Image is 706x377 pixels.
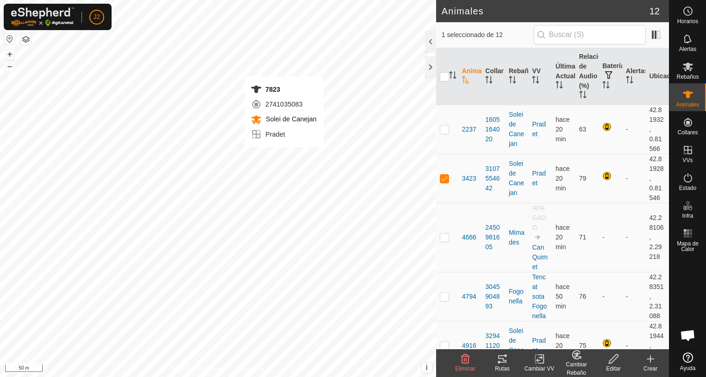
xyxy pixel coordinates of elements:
[509,228,525,247] div: Mimades
[622,321,646,370] td: -
[509,110,525,149] div: Solei de Canejan
[632,364,669,373] div: Crear
[669,349,706,375] a: Ayuda
[462,174,476,183] span: 3423
[532,204,546,231] span: APAGADO
[579,126,587,133] span: 63
[462,125,476,134] span: 2237
[509,159,525,198] div: Solei de Canejan
[556,82,563,90] p-sorticon: Activar para ordenar
[645,105,669,154] td: 42.81932, 0.81566
[509,326,525,365] div: Solei de Canejan
[11,7,74,26] img: Logo Gallagher
[575,48,599,105] th: Relación de Audio (%)
[4,33,15,44] button: Restablecer Mapa
[250,129,316,140] div: Pradet
[532,244,547,270] a: Can Quimet
[532,77,539,85] p-sorticon: Activar para ordenar
[680,365,696,371] span: Ayuda
[532,337,546,354] a: Pradet
[263,115,316,123] span: Solei de Canejan
[682,157,693,163] span: VVs
[250,99,316,110] div: 2741035083
[645,272,669,321] td: 42.28351, 2.31088
[485,282,501,311] div: 3045904893
[528,48,552,105] th: VV
[485,164,501,193] div: 3107554642
[532,273,547,320] a: Tencat sota Fogonella
[94,12,100,22] span: J2
[645,48,669,105] th: Ubicación
[462,77,469,85] p-sorticon: Activar para ordenar
[521,364,558,373] div: Cambiar VV
[679,185,696,191] span: Estado
[458,48,482,105] th: Animal
[595,364,632,373] div: Editar
[579,175,587,182] span: 79
[4,49,15,60] button: +
[682,213,693,219] span: Infra
[650,4,660,18] span: 12
[672,241,704,252] span: Mapa de Calor
[426,364,428,371] span: i
[20,34,31,45] button: Capas del Mapa
[552,48,575,105] th: Última Actualización
[532,120,546,138] a: Pradet
[235,365,266,373] a: Contáctenos
[622,105,646,154] td: -
[579,92,587,100] p-sorticon: Activar para ordenar
[674,321,702,349] a: Chat abierto
[679,46,696,52] span: Alertas
[599,272,622,321] td: -
[442,6,650,17] h2: Animales
[250,84,316,95] div: 7823
[505,48,529,105] th: Rebaño
[558,360,595,377] div: Cambiar Rebaño
[462,232,476,242] span: 4666
[509,77,516,85] p-sorticon: Activar para ordenar
[455,365,475,372] span: Eliminar
[485,115,501,144] div: 1605164020
[449,73,456,80] p-sorticon: Activar para ordenar
[626,77,633,85] p-sorticon: Activar para ordenar
[556,116,569,143] span: 2 sept 2025, 23:01
[532,170,546,187] a: Pradet
[645,154,669,203] td: 42.81928, 0.81546
[4,61,15,72] button: –
[622,154,646,203] td: -
[579,342,587,349] span: 75
[622,48,646,105] th: Alertas
[462,292,476,302] span: 4794
[170,365,223,373] a: Política de Privacidad
[485,77,493,85] p-sorticon: Activar para ordenar
[462,341,476,351] span: 4916
[509,287,525,306] div: Fogonella
[442,30,534,40] span: 1 seleccionado de 12
[676,74,699,80] span: Rebaños
[645,321,669,370] td: 42.81944, 0.81561
[676,102,699,107] span: Animales
[422,363,432,373] button: i
[556,224,569,251] span: 2 sept 2025, 23:01
[534,25,646,44] input: Buscar (S)
[622,203,646,272] td: -
[677,19,698,24] span: Horarios
[645,203,669,272] td: 42.28106, 2.29218
[622,272,646,321] td: -
[579,233,587,241] span: 71
[534,233,541,241] img: hasta
[556,283,569,310] span: 2 sept 2025, 22:31
[481,48,505,105] th: Collar
[556,165,569,192] span: 2 sept 2025, 23:01
[484,364,521,373] div: Rutas
[677,130,698,135] span: Collares
[485,223,501,252] div: 2450981605
[579,293,587,300] span: 76
[556,332,569,359] span: 2 sept 2025, 23:01
[602,82,610,90] p-sorticon: Activar para ordenar
[485,331,501,360] div: 3294112057
[599,203,622,272] td: -
[599,48,622,105] th: Batería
